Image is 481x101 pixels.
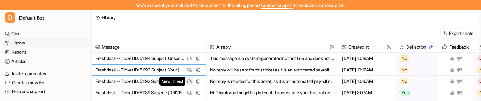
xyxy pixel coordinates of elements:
[395,64,435,76] button: No
[95,64,185,76] p: Freshdesk -- Ticket ID: 51193 Subject: Your [DATE] payroll ran on time. Just one last step! Conta...
[341,64,393,76] span: [DATE] 10:16AM
[341,41,393,53] span: Created at
[341,87,393,98] span: [DATE] 8:07AM
[395,87,435,98] button: Yes
[261,3,293,8] span: Contact support
[395,53,435,64] button: No
[399,67,409,73] span: No
[95,76,185,87] p: Freshdesk -- Ticket ID: 51192 Subject: Your [DATE] payroll ran on time. Just one last step! Conta...
[210,87,334,98] button: Hi, Thank you for getting in touch. I understand your frustration, but as agreed in our terms and...
[5,12,15,23] span: D
[210,76,334,87] button: No reply is needed for this ticket, as it is an automated payroll notification and does not requi...
[159,77,185,86] span: View Thread
[3,78,89,87] a: Create a new Bot
[341,53,393,64] span: [DATE] 10:18AM
[399,55,409,62] span: No
[102,14,116,21] div: History
[341,76,393,87] span: [DATE] 10:16AM
[3,38,89,47] a: History
[406,41,426,53] h2: Deflection
[95,87,185,98] p: Freshdesk -- Ticket ID: 51189 Subject: [DRIVERS_LICENSE_NUMBER] - Support Query Contact Name: Nma...
[399,78,409,84] span: No
[449,41,469,53] h2: Feedback
[3,57,89,66] a: Articles
[395,76,435,87] button: No
[185,77,193,85] button: View Thread
[210,64,334,76] button: No reply will be sent for this ticket as it is an automated payroll notification and does not req...
[19,13,44,22] span: Default Bot
[3,87,89,96] a: Help and support
[3,29,89,38] a: Chat
[3,69,89,78] a: Invite teammates
[95,53,185,64] p: Freshdesk -- Ticket ID: 51194 Subject: Unsuccessful submission for Reference 120/HE99559 Contact ...
[210,53,334,64] button: This message is a system-generated notification and does not require a response from our support ...
[94,41,203,53] span: Message
[3,48,89,57] a: Reports
[399,90,411,96] span: Yes
[209,41,335,53] span: AI reply
[441,29,476,38] button: Export chats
